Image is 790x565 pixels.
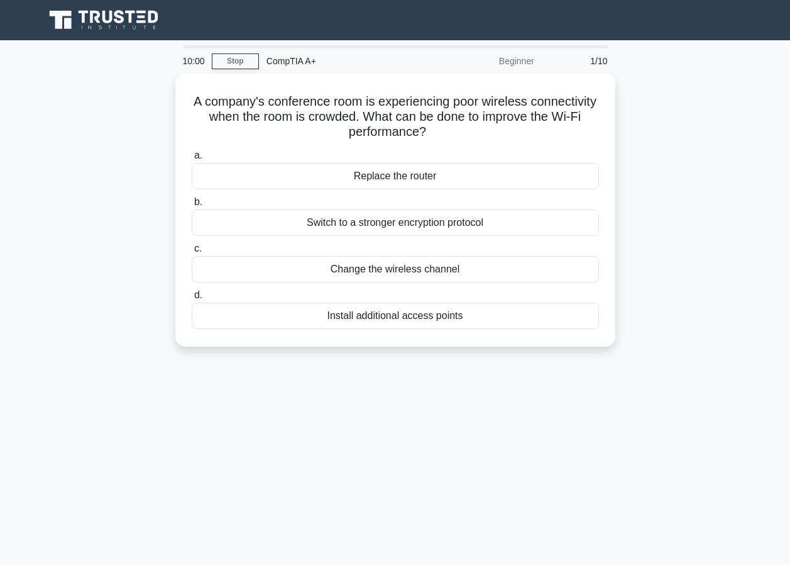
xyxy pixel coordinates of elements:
div: 1/10 [542,48,615,74]
div: Beginner [432,48,542,74]
span: b. [194,196,202,207]
span: a. [194,150,202,160]
span: d. [194,289,202,300]
a: Stop [212,53,259,69]
span: c. [194,243,202,254]
div: Install additional access points [192,303,599,329]
div: Switch to a stronger encryption protocol [192,210,599,236]
div: CompTIA A+ [259,48,432,74]
div: Replace the router [192,163,599,189]
div: Change the wireless channel [192,256,599,282]
div: 10:00 [175,48,212,74]
h5: A company's conference room is experiencing poor wireless connectivity when the room is crowded. ... [190,94,600,140]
